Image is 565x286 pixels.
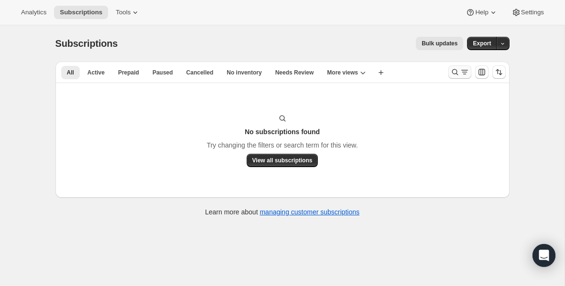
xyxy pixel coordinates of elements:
[260,208,359,216] a: managing customer subscriptions
[321,66,371,79] button: More views
[118,69,139,76] span: Prepaid
[460,6,503,19] button: Help
[275,69,314,76] span: Needs Review
[422,40,457,47] span: Bulk updates
[327,69,358,76] span: More views
[373,66,389,79] button: Create new view
[416,37,463,50] button: Bulk updates
[252,157,313,164] span: View all subscriptions
[186,69,214,76] span: Cancelled
[247,154,318,167] button: View all subscriptions
[206,140,358,150] p: Try changing the filters or search term for this view.
[473,40,491,47] span: Export
[67,69,74,76] span: All
[475,65,489,79] button: Customize table column order and visibility
[21,9,46,16] span: Analytics
[60,9,102,16] span: Subscriptions
[467,37,497,50] button: Export
[475,9,488,16] span: Help
[15,6,52,19] button: Analytics
[448,65,471,79] button: Search and filter results
[55,38,118,49] span: Subscriptions
[110,6,146,19] button: Tools
[54,6,108,19] button: Subscriptions
[532,244,555,267] div: Open Intercom Messenger
[227,69,261,76] span: No inventory
[205,207,359,217] p: Learn more about
[152,69,173,76] span: Paused
[87,69,105,76] span: Active
[521,9,544,16] span: Settings
[492,65,506,79] button: Sort the results
[245,127,320,137] h3: No subscriptions found
[116,9,130,16] span: Tools
[506,6,550,19] button: Settings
